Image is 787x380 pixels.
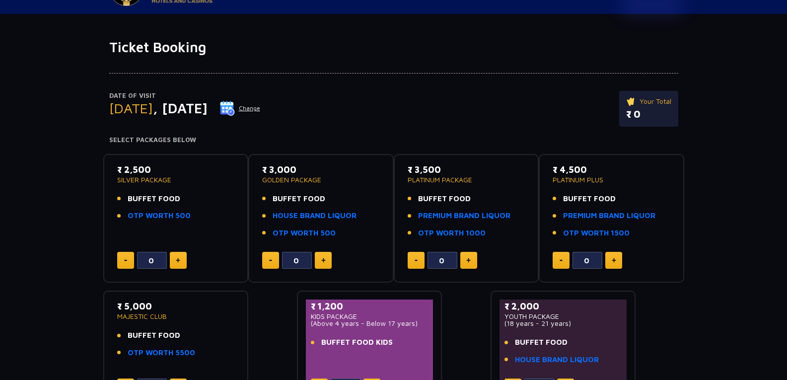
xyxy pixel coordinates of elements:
[109,136,678,144] h4: Select Packages Below
[311,313,429,320] p: KIDS PACKAGE
[219,100,261,116] button: Change
[153,100,208,116] span: , [DATE]
[117,313,235,320] p: MAJESTIC CLUB
[504,320,622,327] p: (18 years - 21 years)
[109,100,153,116] span: [DATE]
[117,300,235,313] p: ₹ 5,000
[273,228,336,239] a: OTP WORTH 500
[418,193,471,205] span: BUFFET FOOD
[553,163,670,176] p: ₹ 4,500
[626,96,637,107] img: ticket
[321,337,393,348] span: BUFFET FOOD KIDS
[515,337,568,348] span: BUFFET FOOD
[612,258,616,263] img: plus
[128,330,180,341] span: BUFFET FOOD
[273,193,325,205] span: BUFFET FOOD
[109,39,678,56] h1: Ticket Booking
[560,260,563,261] img: minus
[418,210,510,222] a: PREMIUM BRAND LIQUOR
[321,258,326,263] img: plus
[117,163,235,176] p: ₹ 2,500
[504,313,622,320] p: YOUTH PACKAGE
[553,176,670,183] p: PLATINUM PLUS
[117,176,235,183] p: SILVER PACKAGE
[563,210,655,222] a: PREMIUM BRAND LIQUOR
[418,228,486,239] a: OTP WORTH 1000
[269,260,272,261] img: minus
[415,260,418,261] img: minus
[128,193,180,205] span: BUFFET FOOD
[626,96,671,107] p: Your Total
[563,228,630,239] a: OTP WORTH 1500
[408,176,525,183] p: PLATINUM PACKAGE
[262,176,380,183] p: GOLDEN PACKAGE
[176,258,180,263] img: plus
[466,258,471,263] img: plus
[408,163,525,176] p: ₹ 3,500
[515,354,599,366] a: HOUSE BRAND LIQUOR
[563,193,616,205] span: BUFFET FOOD
[128,210,191,222] a: OTP WORTH 500
[273,210,357,222] a: HOUSE BRAND LIQUOR
[128,347,195,359] a: OTP WORTH 5500
[311,300,429,313] p: ₹ 1,200
[124,260,127,261] img: minus
[262,163,380,176] p: ₹ 3,000
[504,300,622,313] p: ₹ 2,000
[109,91,261,101] p: Date of Visit
[626,107,671,122] p: ₹ 0
[311,320,429,327] p: (Above 4 years - Below 17 years)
